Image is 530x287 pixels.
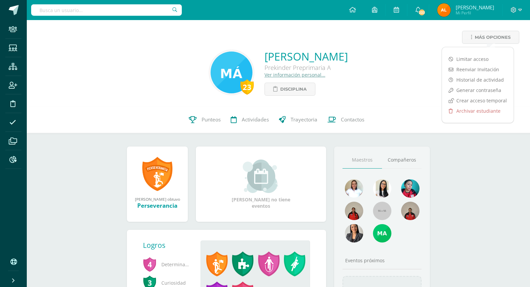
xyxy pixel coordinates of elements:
span: [PERSON_NAME] [456,4,494,11]
img: 55x55 [373,202,391,220]
span: Trayectoria [291,116,317,123]
a: Trayectoria [274,106,322,133]
a: Archivar estudiante [442,106,514,116]
img: 177a0cef6189344261906be38084f07c.png [401,202,420,220]
img: 4cadd866b9674bb26779ba88b494ab1f.png [345,202,363,220]
span: Más opciones [475,31,511,43]
div: [PERSON_NAME] no tiene eventos [228,160,295,209]
span: 233 [418,9,426,16]
img: 3e77c9bd075683a9c94bf84936b730b6.png [373,224,391,243]
a: Ver información personal... [264,72,325,78]
img: c097f88c60a8a633a09105ff7ca787cc.png [211,52,252,93]
a: Limitar acceso [442,54,514,64]
div: Perseverancia [134,202,181,209]
div: Prekinder Preprimaria A [264,64,348,72]
a: Más opciones [462,31,519,44]
a: Actividades [226,106,274,133]
img: 3b3ed9881b00af46b1981598581b89e6.png [345,224,363,243]
span: 4 [143,257,156,272]
a: Compañeros [382,152,422,169]
img: event_small.png [243,160,279,193]
div: Logros [143,241,195,250]
img: af9b8bc9e20a7c198341f7486dafb623.png [437,3,451,17]
span: Contactos [341,116,364,123]
span: Punteos [202,116,221,123]
span: Actividades [242,116,269,123]
a: Historial de actividad [442,75,514,85]
a: Punteos [184,106,226,133]
a: Contactos [322,106,369,133]
a: Generar contraseña [442,85,514,95]
a: Crear acceso temporal [442,95,514,106]
img: 866d362cde494ecbe9643e803a178058.png [373,179,391,198]
a: [PERSON_NAME] [264,49,348,64]
span: Disciplina [280,83,307,95]
img: 1c7763f46a97a60cb2d0673d8595e6ce.png [401,179,420,198]
span: Mi Perfil [456,10,494,16]
div: Eventos próximos [343,257,422,264]
a: Reenviar Invitación [442,64,514,75]
img: cccab20d04b0215eddc168d40cee9f71.png [345,179,363,198]
div: 23 [240,79,254,95]
input: Busca un usuario... [31,4,182,16]
div: [PERSON_NAME] obtuvo [134,196,181,202]
span: Determinación [143,255,190,274]
a: Maestros [343,152,382,169]
a: Disciplina [264,83,315,96]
